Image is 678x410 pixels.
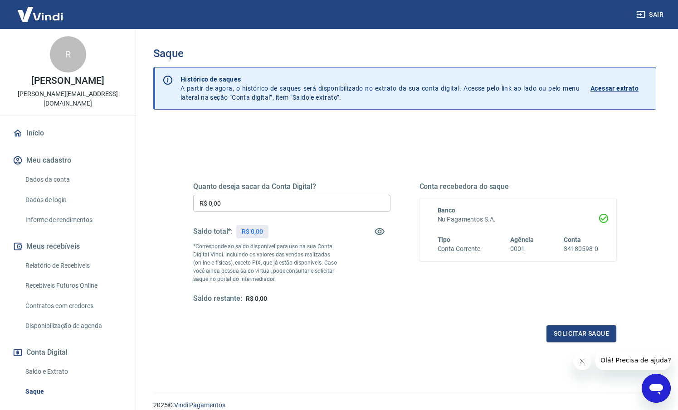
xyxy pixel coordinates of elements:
a: Contratos com credores [22,297,125,315]
a: Saldo e Extrato [22,362,125,381]
a: Saque [22,382,125,401]
span: Conta [564,236,581,243]
span: Olá! Precisa de ajuda? [5,6,76,14]
a: Início [11,123,125,143]
iframe: Fechar mensagem [573,352,591,370]
a: Dados de login [22,191,125,209]
a: Relatório de Recebíveis [22,256,125,275]
a: Recebíveis Futuros Online [22,276,125,295]
h5: Quanto deseja sacar da Conta Digital? [193,182,390,191]
iframe: Botão para abrir a janela de mensagens [642,374,671,403]
p: Acessar extrato [590,84,639,93]
p: [PERSON_NAME][EMAIL_ADDRESS][DOMAIN_NAME] [7,89,128,108]
a: Disponibilização de agenda [22,317,125,335]
h6: 0001 [510,244,534,254]
img: Vindi [11,0,70,28]
a: Acessar extrato [590,75,649,102]
button: Solicitar saque [546,325,616,342]
span: Agência [510,236,534,243]
p: A partir de agora, o histórico de saques será disponibilizado no extrato da sua conta digital. Ac... [180,75,580,102]
p: *Corresponde ao saldo disponível para uso na sua Conta Digital Vindi. Incluindo os valores das ve... [193,242,341,283]
div: R [50,36,86,72]
a: Dados da conta [22,170,125,189]
span: R$ 0,00 [246,295,267,302]
p: Histórico de saques [180,75,580,84]
p: 2025 © [153,400,656,410]
a: Informe de rendimentos [22,211,125,229]
h6: Conta Corrente [438,244,480,254]
button: Sair [634,6,667,23]
h6: 34180598-0 [564,244,598,254]
span: Tipo [438,236,451,243]
a: Vindi Pagamentos [174,401,225,409]
p: [PERSON_NAME] [31,76,104,86]
h6: Nu Pagamentos S.A. [438,215,599,224]
h3: Saque [153,47,656,60]
button: Meus recebíveis [11,236,125,256]
p: R$ 0,00 [242,227,263,236]
span: Banco [438,207,456,214]
iframe: Mensagem da empresa [595,350,671,370]
h5: Saldo total*: [193,227,233,236]
h5: Saldo restante: [193,294,242,304]
button: Conta Digital [11,342,125,362]
button: Meu cadastro [11,150,125,170]
h5: Conta recebedora do saque [419,182,617,191]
